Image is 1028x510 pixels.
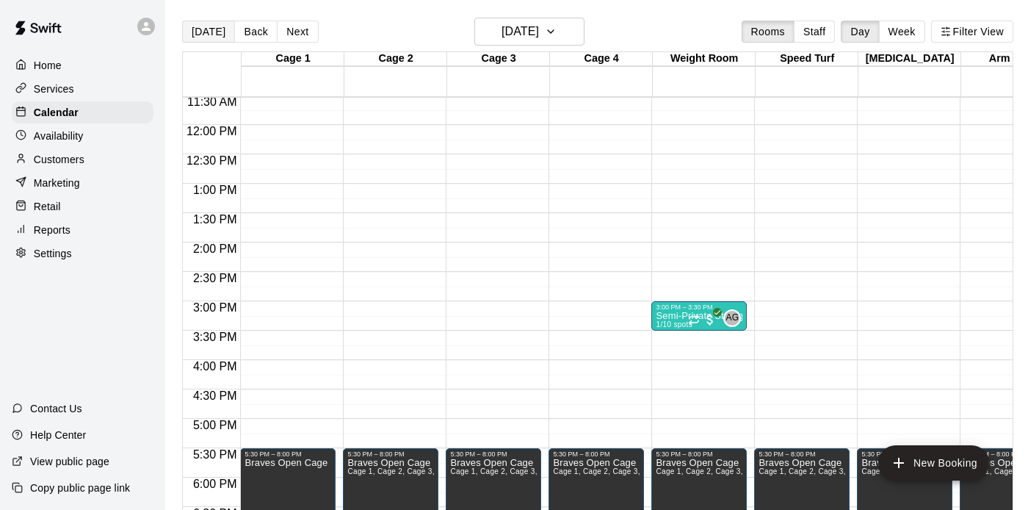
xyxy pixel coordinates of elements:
div: 3:00 PM – 3:30 PM [656,304,742,311]
p: Calendar [34,105,79,120]
span: Cage 1, Cage 2, Cage 3, Cage 4, Weight Room, Speed Turf, Arm Care, [MEDICAL_DATA] [450,467,764,475]
p: Marketing [34,176,80,190]
p: Contact Us [30,401,82,416]
button: [DATE] [474,18,584,46]
a: Marketing [12,172,153,194]
div: 5:30 PM – 8:00 PM [245,450,331,458]
p: Services [34,82,74,96]
span: 4:00 PM [189,360,241,373]
div: 5:30 PM – 8:00 PM [759,450,845,458]
span: 6:00 PM [189,478,241,490]
div: 5:30 PM – 8:00 PM [553,450,640,458]
span: 2:00 PM [189,243,241,255]
a: Reports [12,219,153,241]
p: View public page [30,454,109,469]
div: Weight Room [653,52,756,66]
span: 12:30 PM [183,154,240,167]
div: Speed Turf [756,52,858,66]
p: Copy public page link [30,481,130,495]
p: Help Center [30,428,86,442]
div: [MEDICAL_DATA] [858,52,961,66]
div: 5:30 PM – 8:00 PM [656,450,742,458]
button: Day [841,21,879,43]
p: Reports [34,223,70,237]
span: 1/10 spots filled [656,320,692,328]
span: 12:00 PM [183,125,240,137]
p: Retail [34,199,61,214]
div: 5:30 PM – 8:00 PM [861,450,948,458]
span: 4:30 PM [189,389,241,402]
button: Next [277,21,318,43]
span: Recurring event [688,314,700,326]
a: Retail [12,195,153,218]
div: Cage 3 [447,52,550,66]
button: Rooms [742,21,794,43]
span: 11:30 AM [184,96,241,108]
span: AG [725,311,739,326]
div: 3:00 PM – 3:30 PM: Semi-Private Strength & Conditioning [651,301,747,331]
div: Cage 4 [550,52,653,66]
div: 5:30 PM – 8:00 PM [450,450,537,458]
button: [DATE] [182,21,235,43]
p: Customers [34,152,84,167]
p: Home [34,58,62,73]
a: Home [12,54,153,76]
button: Filter View [931,21,1013,43]
div: Cage 1 [242,52,344,66]
p: Settings [34,246,72,261]
span: All customers have paid [703,312,717,327]
button: Staff [794,21,836,43]
button: Back [234,21,278,43]
span: Cage 1, Cage 2, Cage 3, Cage 4, Weight Room, Speed Turf, Arm Care, [MEDICAL_DATA] [656,467,969,475]
span: 5:30 PM [189,448,241,461]
span: 3:30 PM [189,331,241,343]
button: add [878,445,989,481]
a: Customers [12,148,153,170]
div: Cage 2 [344,52,447,66]
a: Settings [12,243,153,265]
p: Availability [34,129,84,143]
span: Cage 1, Cage 2, Cage 3, Cage 4, Weight Room, Speed Turf, Arm Care, [MEDICAL_DATA] [553,467,866,475]
a: Availability [12,125,153,147]
span: 2:30 PM [189,272,241,284]
a: Services [12,78,153,100]
div: 5:30 PM – 8:00 PM [347,450,434,458]
span: Cage 1, Cage 2, Cage 3, Cage 4, Weight Room, Speed Turf, Arm Care, [MEDICAL_DATA] [347,467,661,475]
a: Calendar [12,101,153,123]
button: Week [879,21,925,43]
div: Alex Gett [723,309,741,327]
span: 1:30 PM [189,213,241,226]
span: 3:00 PM [189,301,241,314]
span: Alex Gett [729,309,741,327]
h6: [DATE] [502,21,539,42]
span: 5:00 PM [189,419,241,431]
span: 1:00 PM [189,184,241,196]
